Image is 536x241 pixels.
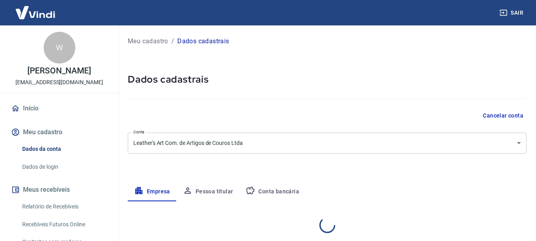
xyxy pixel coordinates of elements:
label: Conta [133,129,144,135]
a: Dados da conta [19,141,109,157]
a: Relatório de Recebíveis [19,199,109,215]
button: Sair [498,6,526,20]
p: Dados cadastrais [177,37,229,46]
p: / [171,37,174,46]
button: Conta bancária [239,182,305,201]
p: [PERSON_NAME] [27,67,91,75]
button: Cancelar conta [480,108,526,123]
a: Dados de login [19,159,109,175]
h5: Dados cadastrais [128,73,526,86]
img: Vindi [10,0,61,25]
button: Meus recebíveis [10,181,109,199]
div: Leather's Art Com. de Artigos de Couros Ltda [128,133,526,154]
button: Pessoa titular [177,182,240,201]
p: [EMAIL_ADDRESS][DOMAIN_NAME] [15,78,103,87]
a: Meu cadastro [128,37,168,46]
a: Início [10,100,109,117]
button: Meu cadastro [10,123,109,141]
div: W [44,32,75,64]
a: Recebíveis Futuros Online [19,216,109,233]
button: Empresa [128,182,177,201]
